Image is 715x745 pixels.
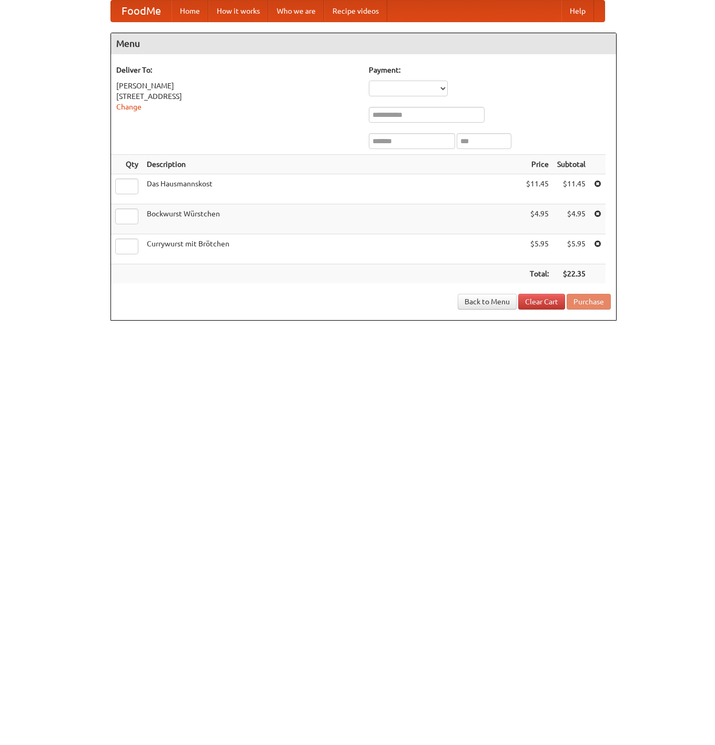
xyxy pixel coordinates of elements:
[111,33,616,54] h4: Menu
[111,155,143,174] th: Qty
[522,264,553,284] th: Total:
[111,1,172,22] a: FoodMe
[522,204,553,234] td: $4.95
[553,155,590,174] th: Subtotal
[116,81,358,91] div: [PERSON_NAME]
[143,174,522,204] td: Das Hausmannskost
[369,65,611,75] h5: Payment:
[553,234,590,264] td: $5.95
[116,91,358,102] div: [STREET_ADDRESS]
[324,1,387,22] a: Recipe videos
[172,1,208,22] a: Home
[143,234,522,264] td: Currywurst mit Brötchen
[553,264,590,284] th: $22.35
[268,1,324,22] a: Who we are
[458,294,517,310] a: Back to Menu
[518,294,565,310] a: Clear Cart
[143,155,522,174] th: Description
[208,1,268,22] a: How it works
[522,234,553,264] td: $5.95
[561,1,594,22] a: Help
[116,103,142,111] a: Change
[522,174,553,204] td: $11.45
[522,155,553,174] th: Price
[116,65,358,75] h5: Deliver To:
[567,294,611,310] button: Purchase
[553,174,590,204] td: $11.45
[553,204,590,234] td: $4.95
[143,204,522,234] td: Bockwurst Würstchen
